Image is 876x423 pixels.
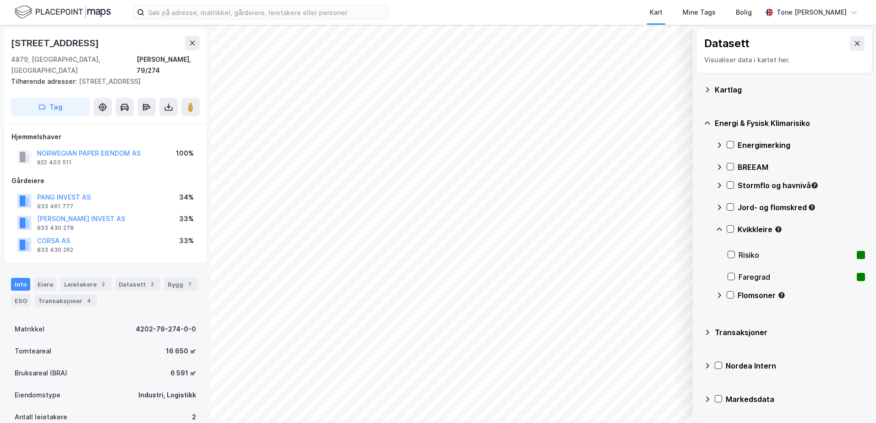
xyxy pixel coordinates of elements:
[144,5,389,19] input: Søk på adresse, matrikkel, gårdeiere, leietakere eller personer
[810,181,819,190] div: Tooltip anchor
[179,235,194,246] div: 33%
[179,213,194,224] div: 33%
[192,412,196,423] div: 2
[738,290,865,301] div: Flomsoner
[11,76,192,87] div: [STREET_ADDRESS]
[715,84,865,95] div: Kartlag
[185,280,194,289] div: 7
[34,294,97,307] div: Transaksjoner
[739,271,853,282] div: Faregrad
[138,390,196,401] div: Industri, Logistikk
[739,249,853,260] div: Risiko
[715,118,865,129] div: Energi & Fysisk Klimarisiko
[15,390,60,401] div: Eiendomstype
[738,202,865,213] div: Jord- og flomskred
[738,180,865,191] div: Stormflo og havnivå
[164,278,198,291] div: Bygg
[777,291,786,299] div: Tooltip anchor
[166,346,196,357] div: 16 650 ㎡
[37,224,74,232] div: 933 430 278
[136,324,196,335] div: 4202-79-274-0-0
[650,7,662,18] div: Kart
[115,278,160,291] div: Datasett
[11,294,31,307] div: ESG
[777,7,847,18] div: Tone [PERSON_NAME]
[148,280,157,289] div: 2
[808,203,816,211] div: Tooltip anchor
[37,159,71,166] div: 922 403 511
[15,368,67,379] div: Bruksareal (BRA)
[84,296,93,305] div: 4
[704,54,865,65] div: Visualiser data i kartet her.
[37,246,73,254] div: 833 430 262
[774,225,783,233] div: Tooltip anchor
[738,140,865,151] div: Energimerking
[11,131,199,142] div: Hjemmelshaver
[11,175,199,186] div: Gårdeiere
[704,36,750,51] div: Datasett
[830,379,876,423] iframe: Chat Widget
[15,324,44,335] div: Matrikkel
[15,4,111,20] img: logo.f888ab2527a4732fd821a326f86c7f29.svg
[726,394,865,405] div: Markedsdata
[99,280,108,289] div: 2
[11,36,101,50] div: [STREET_ADDRESS]
[137,54,200,76] div: [PERSON_NAME], 79/274
[15,412,67,423] div: Antall leietakere
[726,360,865,371] div: Nordea Intern
[715,327,865,338] div: Transaksjoner
[738,224,865,235] div: Kvikkleire
[60,278,111,291] div: Leietakere
[15,346,51,357] div: Tomteareal
[11,98,90,116] button: Tag
[683,7,716,18] div: Mine Tags
[179,192,194,203] div: 34%
[176,148,194,159] div: 100%
[736,7,752,18] div: Bolig
[170,368,196,379] div: 6 591 ㎡
[11,54,137,76] div: 4879, [GEOGRAPHIC_DATA], [GEOGRAPHIC_DATA]
[11,77,79,85] span: Tilhørende adresser:
[34,278,57,291] div: Eiere
[37,203,73,210] div: 933 461 777
[11,278,30,291] div: Info
[738,162,865,173] div: BREEAM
